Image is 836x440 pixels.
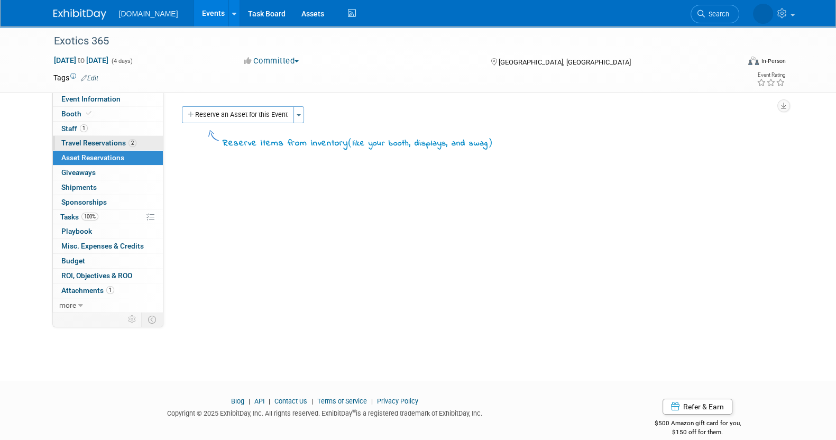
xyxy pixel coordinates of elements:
[309,397,316,405] span: |
[369,397,375,405] span: |
[111,58,133,65] span: (4 days)
[705,10,729,18] span: Search
[61,198,107,206] span: Sponsorships
[61,242,144,250] span: Misc. Expenses & Credits
[274,397,307,405] a: Contact Us
[80,124,88,132] span: 1
[128,139,136,147] span: 2
[61,271,132,280] span: ROI, Objectives & ROO
[753,4,773,24] img: Iuliia Bulow
[53,92,163,106] a: Event Information
[677,55,786,71] div: Event Format
[61,95,121,103] span: Event Information
[53,56,109,65] span: [DATE] [DATE]
[182,106,294,123] button: Reserve an Asset for this Event
[612,412,783,436] div: $500 Amazon gift card for you,
[266,397,273,405] span: |
[348,137,353,148] span: (
[691,5,739,23] a: Search
[748,57,759,65] img: Format-Inperson.png
[499,58,631,66] span: [GEOGRAPHIC_DATA], [GEOGRAPHIC_DATA]
[61,227,92,235] span: Playbook
[76,56,86,65] span: to
[59,301,76,309] span: more
[53,107,163,121] a: Booth
[53,269,163,283] a: ROI, Objectives & ROO
[377,397,418,405] a: Privacy Policy
[61,256,85,265] span: Budget
[81,75,98,82] a: Edit
[488,137,493,148] span: )
[141,313,163,326] td: Toggle Event Tabs
[61,109,94,118] span: Booth
[61,286,114,295] span: Attachments
[61,124,88,133] span: Staff
[50,32,723,51] div: Exotics 365
[352,408,356,414] sup: ®
[81,213,98,221] span: 100%
[119,10,178,18] span: [DOMAIN_NAME]
[663,399,732,415] a: Refer & Earn
[254,397,264,405] a: API
[53,283,163,298] a: Attachments1
[317,397,367,405] a: Terms of Service
[53,180,163,195] a: Shipments
[53,239,163,253] a: Misc. Expenses & Credits
[53,136,163,150] a: Travel Reservations2
[61,168,96,177] span: Giveaways
[61,153,124,162] span: Asset Reservations
[53,224,163,239] a: Playbook
[353,137,488,149] span: like your booth, displays, and swag
[231,397,244,405] a: Blog
[223,136,493,150] div: Reserve items from inventory
[53,166,163,180] a: Giveaways
[53,195,163,209] a: Sponsorships
[61,139,136,147] span: Travel Reservations
[756,72,785,78] div: Event Rating
[760,57,785,65] div: In-Person
[53,254,163,268] a: Budget
[86,111,91,116] i: Booth reservation complete
[106,286,114,294] span: 1
[612,428,783,437] div: $150 off for them.
[53,122,163,136] a: Staff1
[53,72,98,83] td: Tags
[246,397,253,405] span: |
[53,210,163,224] a: Tasks100%
[61,183,97,191] span: Shipments
[53,298,163,313] a: more
[53,406,597,418] div: Copyright © 2025 ExhibitDay, Inc. All rights reserved. ExhibitDay is a registered trademark of Ex...
[53,151,163,165] a: Asset Reservations
[240,56,303,67] button: Committed
[53,9,106,20] img: ExhibitDay
[60,213,98,221] span: Tasks
[123,313,142,326] td: Personalize Event Tab Strip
